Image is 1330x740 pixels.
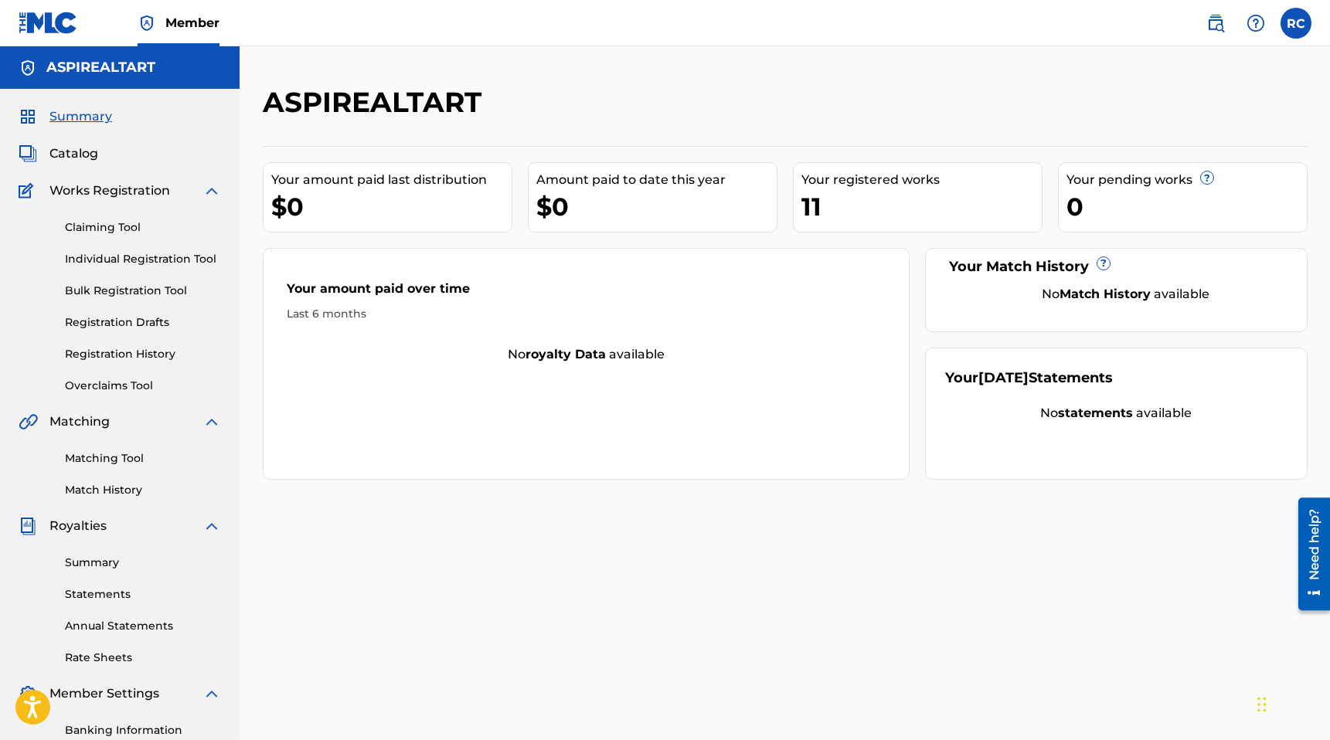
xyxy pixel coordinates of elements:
div: No available [945,404,1287,423]
a: Annual Statements [65,618,221,634]
a: Claiming Tool [65,219,221,236]
div: Your amount paid last distribution [271,171,512,189]
div: Help [1240,8,1271,39]
strong: royalty data [526,347,606,362]
img: search [1206,14,1225,32]
div: User Menu [1281,8,1311,39]
img: expand [202,517,221,535]
a: SummarySummary [19,107,112,126]
img: Works Registration [19,182,39,200]
h5: ASPIREALTART [46,59,155,76]
img: expand [202,684,221,703]
div: No available [264,345,910,364]
span: Catalog [49,144,98,163]
a: Rate Sheets [65,650,221,666]
strong: statements [1058,406,1133,420]
div: 11 [801,189,1042,224]
div: Drag [1257,681,1267,728]
a: Individual Registration Tool [65,251,221,267]
a: Registration Drafts [65,314,221,331]
div: Your Match History [945,256,1287,277]
a: Overclaims Tool [65,378,221,394]
span: ? [1201,171,1213,184]
a: Summary [65,555,221,571]
h2: ASPIREALTART [263,85,489,120]
div: $0 [536,189,777,224]
div: $0 [271,189,512,224]
img: Top Rightsholder [138,14,156,32]
span: Works Registration [49,182,170,200]
a: Public Search [1200,8,1231,39]
div: Your Statements [945,368,1113,389]
a: Match History [65,482,221,498]
span: Matching [49,412,110,431]
div: Your registered works [801,171,1042,189]
iframe: Chat Widget [1253,666,1330,740]
span: Member Settings [49,684,159,703]
img: expand [202,412,221,431]
span: Royalties [49,517,107,535]
iframe: Resource Center [1287,492,1330,616]
div: No available [964,285,1287,304]
a: Statements [65,586,221,603]
div: 0 [1066,189,1307,224]
span: [DATE] [978,369,1029,386]
img: Summary [19,107,37,126]
div: Last 6 months [287,306,886,322]
span: Summary [49,107,112,126]
a: Banking Information [65,722,221,738]
a: Matching Tool [65,450,221,467]
img: Royalties [19,517,37,535]
a: Bulk Registration Tool [65,283,221,299]
strong: Match History [1060,287,1151,301]
img: expand [202,182,221,200]
img: Matching [19,412,38,431]
img: MLC Logo [19,12,78,34]
a: CatalogCatalog [19,144,98,163]
img: help [1247,14,1265,32]
img: Catalog [19,144,37,163]
a: Registration History [65,346,221,362]
img: Member Settings [19,684,37,703]
div: Amount paid to date this year [536,171,777,189]
span: Member [165,14,219,32]
div: Your amount paid over time [287,280,886,306]
span: ? [1097,257,1110,270]
img: Accounts [19,59,37,77]
div: Your pending works [1066,171,1307,189]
